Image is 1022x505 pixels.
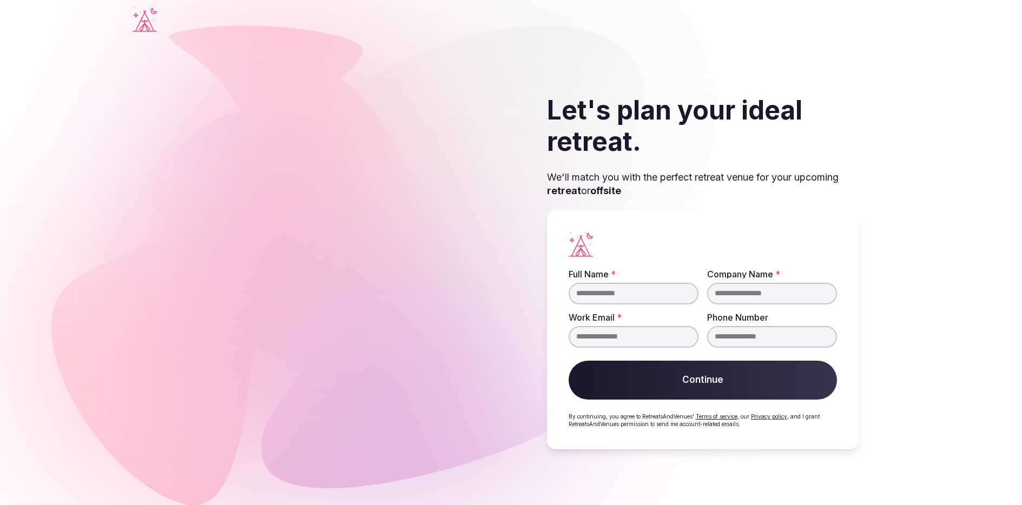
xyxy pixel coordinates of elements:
[133,237,337,393] img: Phoenix river ranch resort
[547,95,859,157] h2: Let's plan your ideal retreat.
[707,270,837,278] label: Company Name
[569,413,837,428] p: By continuing, you agree to RetreatsAndVenues' , our , and I grant RetreatsAndVenues permission t...
[590,185,621,196] strong: offsite
[547,185,581,196] strong: retreat
[133,39,443,228] img: Falkensteiner outdoor resort with pools
[569,313,698,322] label: Work Email
[547,170,859,197] p: We'll match you with the perfect retreat venue for your upcoming or
[345,237,443,393] img: Castle on a slope
[696,413,737,420] a: Terms of service
[569,270,698,278] label: Full Name
[569,361,837,400] button: Continue
[707,313,837,322] label: Phone Number
[133,7,157,32] a: Visit the homepage
[751,413,787,420] a: Privacy policy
